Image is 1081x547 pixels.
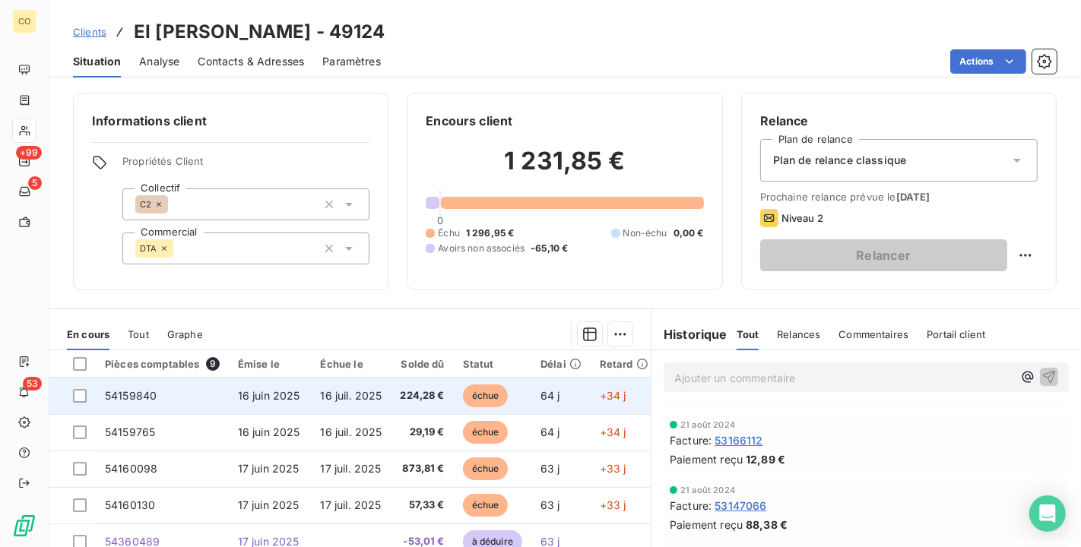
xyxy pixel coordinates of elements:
span: DTA [140,244,157,253]
span: 17 juil. 2025 [321,498,382,511]
span: 5 [28,176,42,190]
span: 64 j [540,389,560,402]
span: Paiement reçu [670,517,743,533]
span: 54160098 [105,462,157,475]
span: Niveau 2 [781,212,823,224]
input: Ajouter une valeur [173,242,185,255]
span: échue [463,421,509,444]
a: 5 [12,179,36,204]
div: Retard [600,358,648,370]
span: 17 juin 2025 [238,462,300,475]
span: 63 j [540,462,560,475]
div: Émise le [238,358,303,370]
h6: Informations client [92,112,369,130]
span: Échu [438,226,460,240]
h3: EI [PERSON_NAME] - 49124 [134,18,385,46]
div: CO [12,9,36,33]
span: Portail client [927,328,985,340]
span: échue [463,384,509,407]
span: 54159840 [105,389,157,402]
span: Plan de relance classique [773,153,907,168]
span: 53147066 [715,498,766,514]
span: 12,89 € [746,451,785,467]
span: 53166112 [715,432,762,448]
span: En cours [67,328,109,340]
span: Prochaine relance prévue le [760,191,1038,203]
span: 1 296,95 € [466,226,515,240]
h6: Historique [651,325,728,343]
span: Contacts & Adresses [198,54,304,69]
span: [DATE] [896,191,930,203]
span: Tout [128,328,149,340]
span: Paramètres [322,54,381,69]
a: Clients [73,24,106,40]
span: 16 juil. 2025 [321,425,382,438]
span: 54160130 [105,498,155,511]
h2: 1 231,85 € [426,146,703,191]
span: 54159765 [105,425,155,438]
span: 21 août 2024 [680,485,735,495]
span: 17 juin 2025 [238,498,300,511]
div: Solde dû [400,358,444,370]
span: Avoirs non associés [438,242,525,255]
span: -65,10 € [531,242,568,255]
span: 53 [23,377,42,390]
span: +34 j [600,389,626,402]
span: Facture : [670,432,712,448]
button: Relancer [760,239,1007,271]
span: 17 juil. 2025 [321,462,382,475]
div: Open Intercom Messenger [1029,495,1066,532]
span: Analyse [139,54,179,69]
span: C2 [140,200,151,209]
a: +99 [12,149,36,173]
span: 0 [437,214,443,226]
span: 16 juin 2025 [238,389,300,402]
span: +33 j [600,462,626,475]
img: Logo LeanPay [12,514,36,538]
div: Pièces comptables [105,357,220,371]
span: 873,81 € [400,461,444,476]
div: Délai [540,358,582,370]
h6: Encours client [426,112,512,130]
span: +34 j [600,425,626,438]
button: Actions [950,49,1026,74]
span: Graphe [167,328,203,340]
span: +33 j [600,498,626,511]
span: 88,38 € [746,517,788,533]
span: 64 j [540,425,560,438]
span: 0,00 € [674,226,704,240]
span: Situation [73,54,121,69]
span: échue [463,494,509,517]
span: 16 juil. 2025 [321,389,382,402]
span: Commentaires [838,328,908,340]
span: 224,28 € [400,388,444,403]
span: 9 [206,357,220,371]
div: Statut [463,358,522,370]
span: Relances [777,328,820,340]
span: Facture : [670,498,712,514]
span: Paiement reçu [670,451,743,467]
span: Propriétés Client [122,155,369,176]
span: Non-échu [623,226,667,240]
span: échue [463,457,509,480]
span: +99 [16,146,42,160]
span: Clients [73,26,106,38]
span: 29,19 € [400,425,444,440]
span: Tout [737,328,759,340]
input: Ajouter une valeur [168,198,180,211]
span: 63 j [540,498,560,511]
h6: Relance [760,112,1038,130]
span: 21 août 2024 [680,420,735,429]
div: Échue le [321,358,382,370]
span: 16 juin 2025 [238,425,300,438]
span: 57,33 € [400,498,444,513]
